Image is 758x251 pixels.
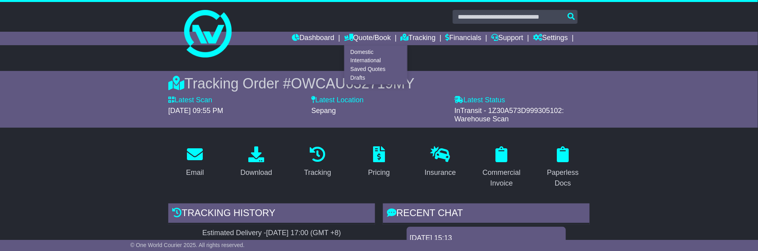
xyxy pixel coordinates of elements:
div: Tracking history [168,203,375,225]
span: © One World Courier 2025. All rights reserved. [130,242,245,248]
div: [DATE] 15:13 [410,234,563,243]
a: Support [491,32,524,45]
span: OWCAU632719MY [291,75,415,92]
div: Commercial Invoice [480,167,523,189]
label: Latest Scan [168,96,212,105]
a: Financials [446,32,482,45]
a: Paperless Docs [536,144,590,192]
div: Download [240,167,272,178]
div: Estimated Delivery - [168,229,375,238]
a: Drafts [345,73,407,82]
div: Tracking Order # [168,75,590,92]
a: Email [181,144,209,181]
div: Quote/Book [344,45,408,84]
span: InTransit - 1Z30A573D999305102: Warehouse Scan [455,107,564,123]
a: Tracking [299,144,336,181]
span: Sepang [311,107,336,115]
a: Insurance [419,144,461,181]
div: RECENT CHAT [383,203,590,225]
a: Saved Quotes [345,65,407,74]
span: [DATE] 09:55 PM [168,107,223,115]
a: International [345,56,407,65]
div: Tracking [304,167,331,178]
a: Settings [533,32,568,45]
label: Latest Location [311,96,364,105]
a: Download [235,144,277,181]
label: Latest Status [455,96,505,105]
div: Insurance [425,167,456,178]
a: Quote/Book [344,32,391,45]
a: Commercial Invoice [475,144,528,192]
a: Pricing [363,144,395,181]
a: Tracking [401,32,436,45]
div: Email [186,167,204,178]
a: Domestic [345,48,407,56]
div: [DATE] 17:00 (GMT +8) [266,229,341,238]
div: Pricing [368,167,390,178]
div: Paperless Docs [541,167,585,189]
a: Dashboard [292,32,334,45]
